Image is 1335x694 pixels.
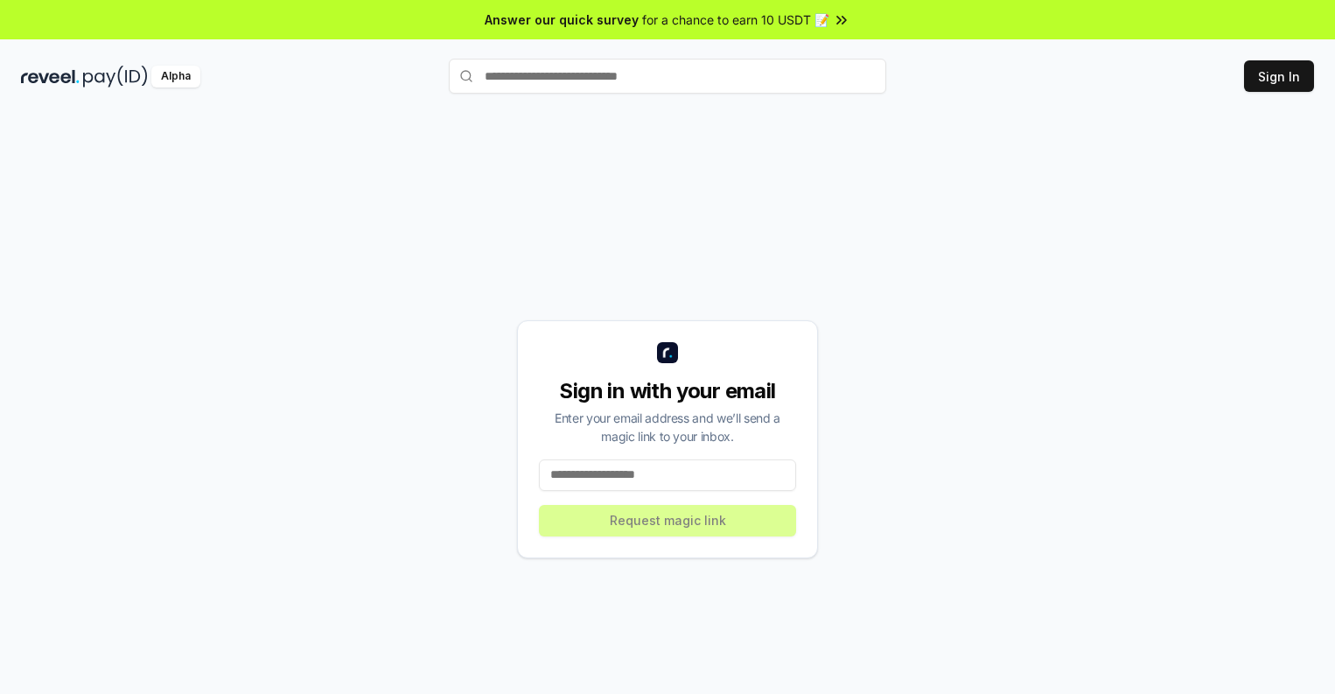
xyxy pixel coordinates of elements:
[539,409,796,445] div: Enter your email address and we’ll send a magic link to your inbox.
[539,377,796,405] div: Sign in with your email
[642,11,829,29] span: for a chance to earn 10 USDT 📝
[151,66,200,88] div: Alpha
[21,66,80,88] img: reveel_dark
[83,66,148,88] img: pay_id
[657,342,678,363] img: logo_small
[485,11,639,29] span: Answer our quick survey
[1244,60,1314,92] button: Sign In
